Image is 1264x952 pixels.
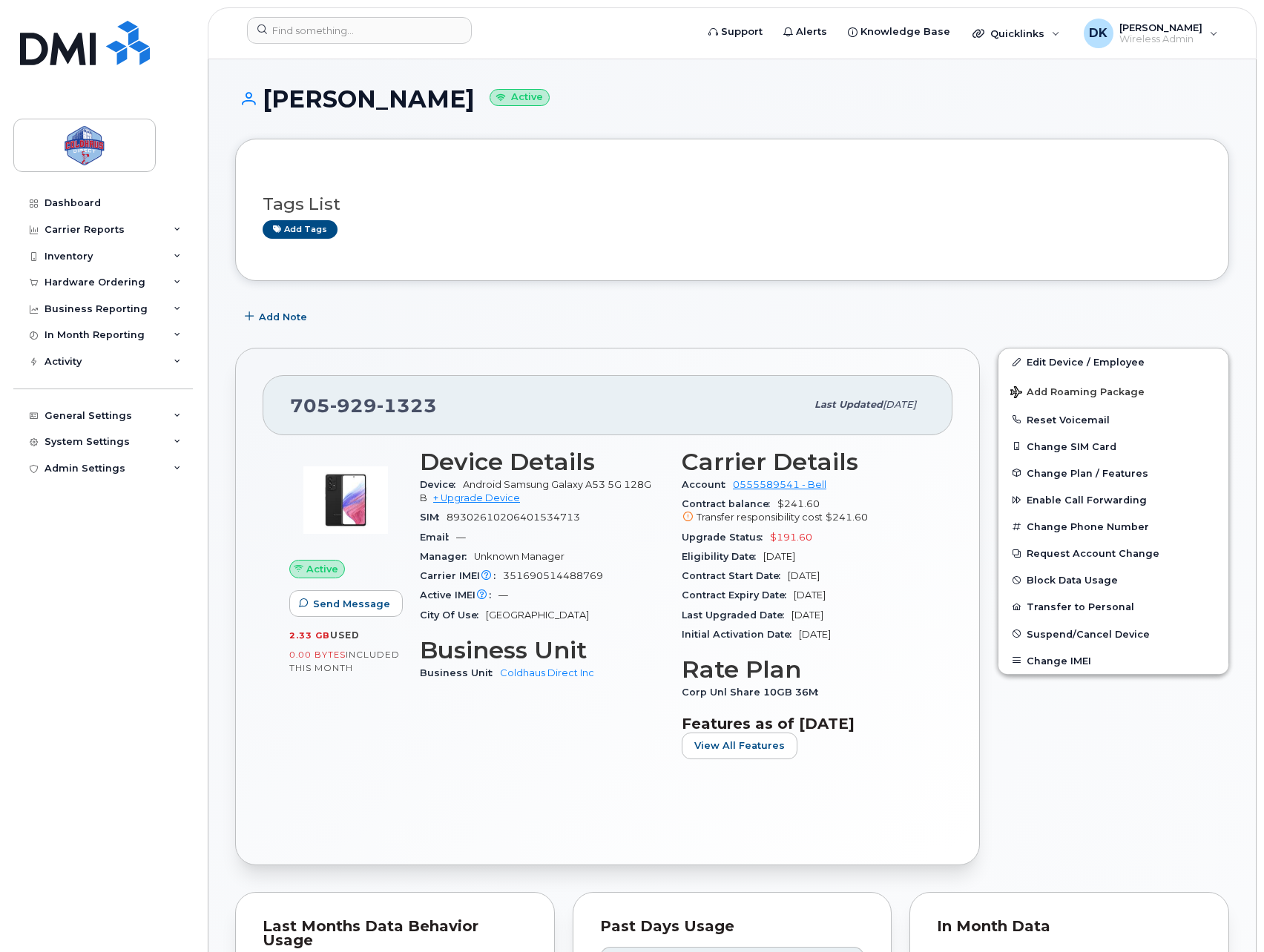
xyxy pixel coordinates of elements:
[682,687,826,698] span: Corp Unl Share 10GB 36M
[420,449,664,475] h3: Device Details
[794,589,826,601] span: [DATE]
[420,479,651,503] span: Android Samsung Galaxy A53 5G 128GB
[433,492,520,503] a: + Upgrade Device
[682,498,777,509] span: Contract balance
[289,590,403,617] button: Send Message
[420,512,447,523] span: SIM
[788,570,820,581] span: [DATE]
[420,551,474,562] span: Manager
[682,449,926,475] h3: Carrier Details
[313,597,390,611] span: Send Message
[1027,628,1150,639] span: Suspend/Cancel Device
[937,919,1202,934] div: In Month Data
[682,589,794,601] span: Contract Expiry Date
[289,649,400,673] span: included this month
[998,433,1228,460] button: Change SIM Card
[682,733,797,759] button: View All Features
[306,562,338,576] span: Active
[998,406,1228,433] button: Reset Voicemail
[447,512,580,523] span: 89302610206401534713
[1010,386,1145,400] span: Add Roaming Package
[998,460,1228,486] button: Change Plan / Features
[456,532,466,543] span: —
[420,532,456,543] span: Email
[420,609,486,621] span: City Of Use
[682,570,788,581] span: Contract Start Date
[263,919,527,948] div: Last Months Data Behavior Usage
[682,479,733,490] span: Account
[998,348,1228,375] a: Edit Device / Employee
[682,551,763,562] span: Eligibility Date
[998,486,1228,513] button: Enable Call Forwarding
[330,629,360,641] span: used
[682,532,770,543] span: Upgrade Status
[420,667,500,678] span: Business Unit
[791,609,823,621] span: [DATE]
[290,394,437,417] span: 705
[799,629,831,640] span: [DATE]
[763,551,795,562] span: [DATE]
[498,589,508,601] span: —
[998,566,1228,593] button: Block Data Usage
[259,310,307,324] span: Add Note
[235,303,320,330] button: Add Note
[682,715,926,733] h3: Features as of [DATE]
[420,570,503,581] span: Carrier IMEI
[998,376,1228,406] button: Add Roaming Package
[826,512,868,523] span: $241.60
[301,456,390,545] img: image20231002-3703462-kjv75p.jpeg
[289,630,330,641] span: 2.33 GB
[330,394,377,417] span: 929
[998,593,1228,620] button: Transfer to Personal
[998,540,1228,566] button: Request Account Change
[490,89,550,106] small: Active
[289,649,346,660] span: 0.00 Bytes
[263,195,1202,214] h3: Tags List
[474,551,564,562] span: Unknown Manager
[883,399,916,410] span: [DATE]
[998,621,1228,647] button: Suspend/Cancel Device
[500,667,594,678] a: Coldhaus Direct Inc
[1027,467,1148,478] span: Change Plan / Features
[263,220,338,239] a: Add tags
[682,629,799,640] span: Initial Activation Date
[1027,495,1147,506] span: Enable Call Forwarding
[682,609,791,621] span: Last Upgraded Date
[998,513,1228,540] button: Change Phone Number
[998,647,1228,674] button: Change IMEI
[682,498,926,525] span: $241.60
[733,479,826,490] a: 0555589541 - Bell
[235,86,1229,112] h1: [PERSON_NAME]
[682,656,926,683] h3: Rate Plan
[814,399,883,410] span: Last updated
[420,479,463,490] span: Device
[420,589,498,601] span: Active IMEI
[697,512,823,523] span: Transfer responsibility cost
[770,532,812,543] span: $191.60
[503,570,603,581] span: 351690514488769
[377,394,437,417] span: 1323
[600,919,865,934] div: Past Days Usage
[694,738,785,753] span: View All Features
[420,637,664,664] h3: Business Unit
[486,609,589,621] span: [GEOGRAPHIC_DATA]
